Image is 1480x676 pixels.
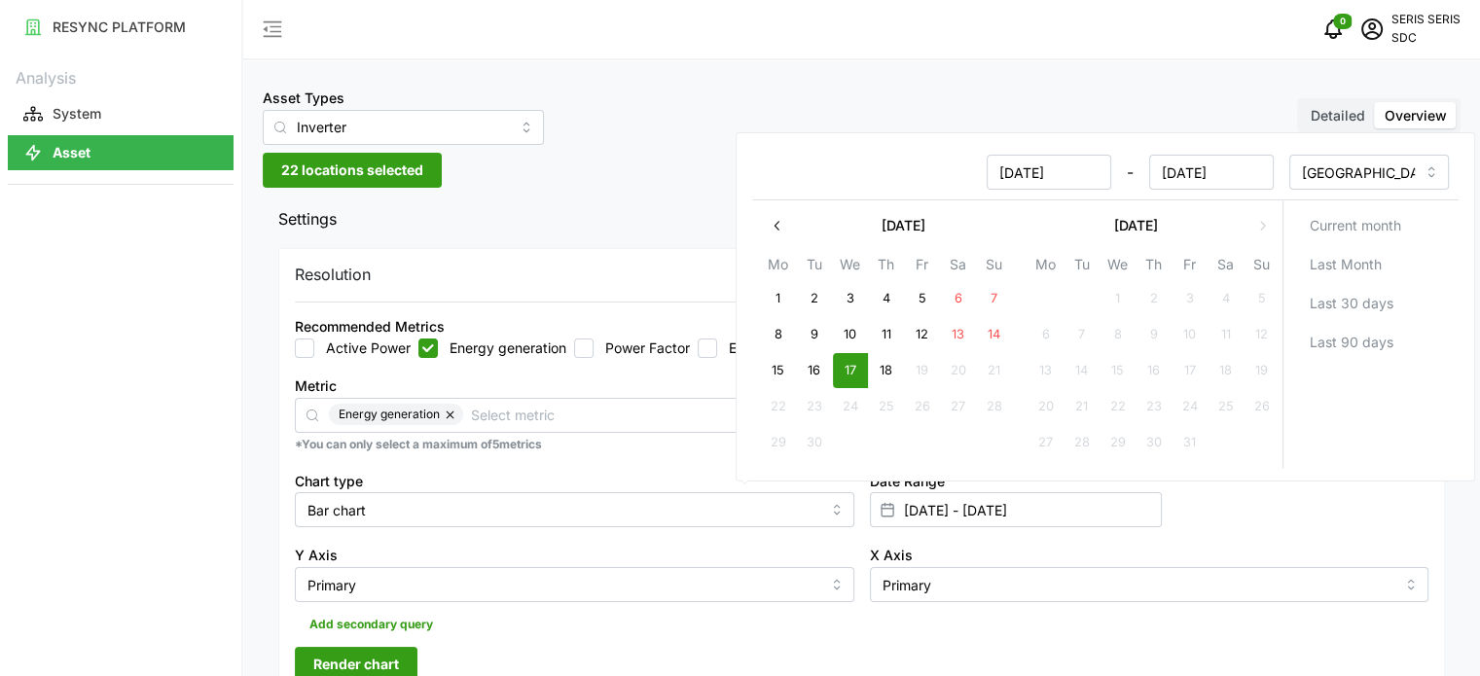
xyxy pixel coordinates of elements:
button: 12 September 2025 [904,318,939,353]
button: 7 October 2025 [1064,318,1099,353]
button: 1 September 2025 [760,282,795,317]
input: Select metric [471,404,1394,425]
button: 1 October 2025 [1100,282,1135,317]
button: Current month [1290,208,1451,243]
button: 19 September 2025 [904,354,939,389]
button: 11 September 2025 [868,318,903,353]
label: Active Power [314,338,411,358]
button: 24 October 2025 [1172,390,1207,425]
button: 6 September 2025 [940,282,975,317]
span: Overview [1385,107,1447,124]
p: RESYNC PLATFORM [53,18,186,37]
button: 28 September 2025 [976,390,1011,425]
label: Metric [295,375,337,397]
button: 19 October 2025 [1244,354,1279,389]
label: Energy generation [438,338,566,358]
span: 22 locations selected [281,154,423,187]
button: [DATE] [1028,208,1245,243]
button: 7 September 2025 [976,282,1011,317]
button: 22 locations selected [263,153,442,188]
p: Analysis [8,62,234,90]
th: Fr [904,253,940,281]
button: 15 September 2025 [760,354,795,389]
button: 26 October 2025 [1244,390,1279,425]
span: Settings [278,196,1430,243]
button: 2 September 2025 [796,282,831,317]
th: Sa [1208,253,1244,281]
span: Add secondary query [309,611,433,638]
button: 9 October 2025 [1136,318,1171,353]
span: Current month [1309,209,1400,242]
button: 8 October 2025 [1100,318,1135,353]
button: 11 October 2025 [1208,318,1243,353]
span: Last Month [1309,248,1381,281]
button: 6 October 2025 [1028,318,1063,353]
span: Detailed [1311,107,1365,124]
th: We [1100,253,1136,281]
th: Su [1244,253,1280,281]
button: 3 October 2025 [1172,282,1207,317]
button: 9 September 2025 [796,318,831,353]
label: Energy Import Meter Reading (into the meter) [717,338,1020,358]
button: 23 October 2025 [1136,390,1171,425]
button: Last 90 days [1290,325,1451,360]
button: 13 September 2025 [940,318,975,353]
button: 14 September 2025 [976,318,1011,353]
label: X Axis [870,545,913,566]
button: 20 October 2025 [1028,390,1063,425]
button: 4 September 2025 [868,282,903,317]
button: 14 October 2025 [1064,354,1099,389]
input: Select Y axis [295,567,854,602]
th: Su [976,253,1012,281]
p: *You can only select a maximum of 5 metrics [295,437,1428,453]
button: 5 September 2025 [904,282,939,317]
button: notifications [1314,10,1353,49]
button: Settings [263,196,1461,243]
button: Add secondary query [295,610,448,639]
span: 0 [1340,15,1346,28]
button: 21 September 2025 [976,354,1011,389]
button: 27 October 2025 [1028,426,1063,461]
button: 17 October 2025 [1172,354,1207,389]
th: Th [868,253,904,281]
input: Select date range [870,492,1162,527]
button: 27 September 2025 [940,390,975,425]
button: 30 October 2025 [1136,426,1171,461]
button: [DATE] [795,208,1012,243]
a: System [8,94,234,133]
th: Sa [940,253,976,281]
label: Asset Types [263,88,344,109]
button: 22 September 2025 [760,390,795,425]
p: System [53,104,101,124]
button: 10 October 2025 [1172,318,1207,353]
button: 4 October 2025 [1208,282,1243,317]
p: SDC [1391,29,1461,48]
button: 18 October 2025 [1208,354,1243,389]
button: 25 October 2025 [1208,390,1243,425]
p: SERIS SERIS [1391,11,1461,29]
button: 3 September 2025 [832,282,867,317]
button: 26 September 2025 [904,390,939,425]
button: Last 30 days [1290,286,1451,321]
button: 25 September 2025 [868,390,903,425]
th: Tu [1064,253,1100,281]
button: 16 September 2025 [796,354,831,389]
button: RESYNC PLATFORM [8,10,234,45]
p: Resolution [295,263,371,287]
th: Mo [760,253,796,281]
button: Last Month [1290,247,1451,282]
button: 2 October 2025 [1136,282,1171,317]
label: Power Factor [594,338,690,358]
div: Select date range [736,132,1475,481]
th: Mo [1028,253,1064,281]
button: 30 September 2025 [796,426,831,461]
button: System [8,96,234,131]
th: Tu [796,253,832,281]
button: 12 October 2025 [1244,318,1279,353]
div: Recommended Metrics [295,316,445,338]
th: Th [1136,253,1172,281]
button: 15 October 2025 [1100,354,1135,389]
button: 29 October 2025 [1100,426,1135,461]
button: 16 October 2025 [1136,354,1171,389]
input: Select chart type [295,492,854,527]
